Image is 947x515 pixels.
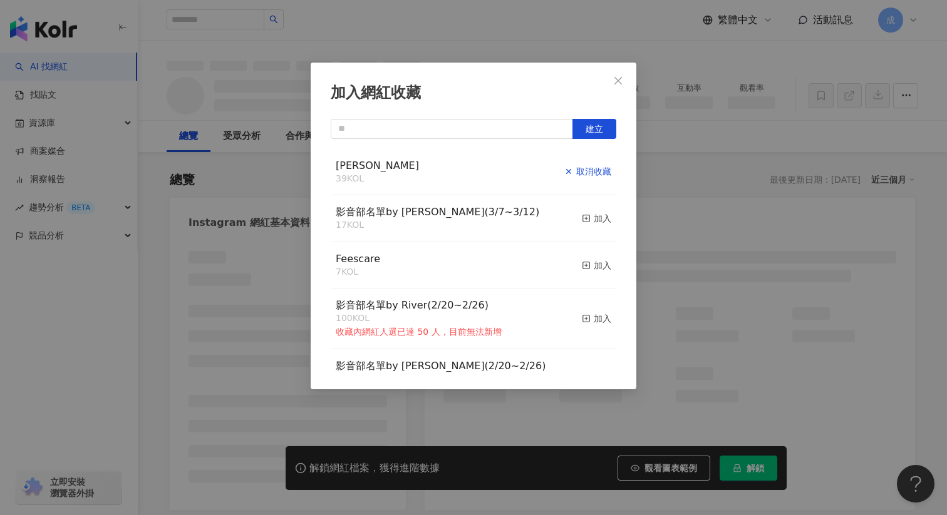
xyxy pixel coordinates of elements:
[336,360,546,372] span: 影音部名單by [PERSON_NAME](2/20~2/26)
[336,300,489,310] a: 影音部名單by River(2/20~2/26)
[582,258,611,272] div: 加入
[582,212,611,225] div: 加入
[572,119,616,139] button: 建立
[613,76,623,86] span: close
[564,159,611,185] button: 取消收藏
[336,161,419,171] a: [PERSON_NAME]
[564,165,611,178] div: 取消收藏
[586,124,603,134] span: 建立
[336,219,539,232] div: 17 KOL
[336,299,489,311] span: 影音部名單by River(2/20~2/26)
[582,205,611,232] button: 加入
[336,207,539,217] a: 影音部名單by [PERSON_NAME](3/7~3/12)
[336,266,380,278] div: 7 KOL
[582,298,611,339] button: 加入
[336,173,419,185] div: 39 KOL
[336,254,380,264] a: Feescare
[336,373,546,385] div: 100 KOL
[582,372,611,386] div: 加入
[582,359,611,399] button: 加入
[336,327,502,337] span: 收藏內網紅人選已達 50 人，目前無法新增
[336,253,380,265] span: Feescare
[336,206,539,218] span: 影音部名單by [PERSON_NAME](3/7~3/12)
[606,68,631,93] button: Close
[336,160,419,171] span: [PERSON_NAME]
[582,312,611,325] div: 加入
[336,361,546,371] a: 影音部名單by [PERSON_NAME](2/20~2/26)
[336,312,502,325] div: 100 KOL
[331,83,616,104] div: 加入網紅收藏
[582,252,611,278] button: 加入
